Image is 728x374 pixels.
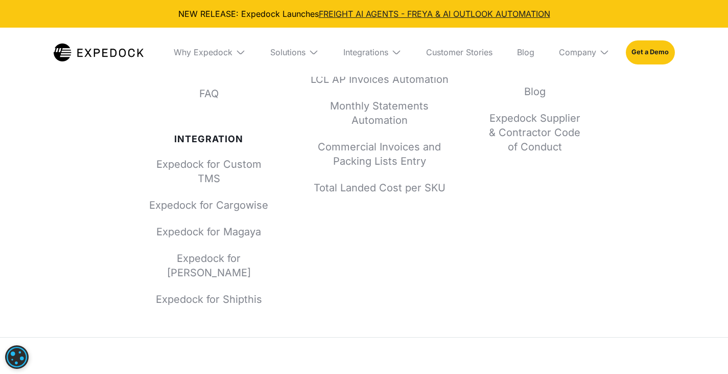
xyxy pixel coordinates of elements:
a: Expedock for Magaya [148,225,270,239]
a: FREIGHT AI AGENTS - FREYA & AI OUTLOOK AUTOMATION [319,9,550,19]
div: Company [551,28,618,77]
iframe: Chat Widget [558,263,728,374]
a: Blog [509,28,543,77]
div: Solutions [270,47,306,57]
a: Expedock for Shipthis [148,292,270,306]
a: Customer Stories [418,28,501,77]
a: Commercial Invoices and Packing Lists Entry [303,140,456,168]
a: Expedock Supplier & Contractor Code of Conduct [489,111,581,154]
div: Why Expedock [166,28,254,77]
div: Company [559,47,596,57]
div: Integrations [343,47,388,57]
div: Integrations [335,28,410,77]
a: LCL AP Invoices Automation [303,72,456,86]
div: Why Expedock [174,47,232,57]
a: Total Landed Cost per SKU [303,181,456,195]
div: Solutions [262,28,327,77]
a: FAQ [148,86,270,101]
div: Integration [148,134,270,145]
a: Get a Demo [626,40,674,64]
a: Expedock for Cargowise [148,198,270,212]
div: NEW RELEASE: Expedock Launches [8,8,720,19]
a: Blog [489,84,581,99]
a: Expedock for Custom TMS [148,157,270,186]
a: Expedock for [PERSON_NAME] [148,251,270,280]
a: Monthly Statements Automation [303,99,456,127]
